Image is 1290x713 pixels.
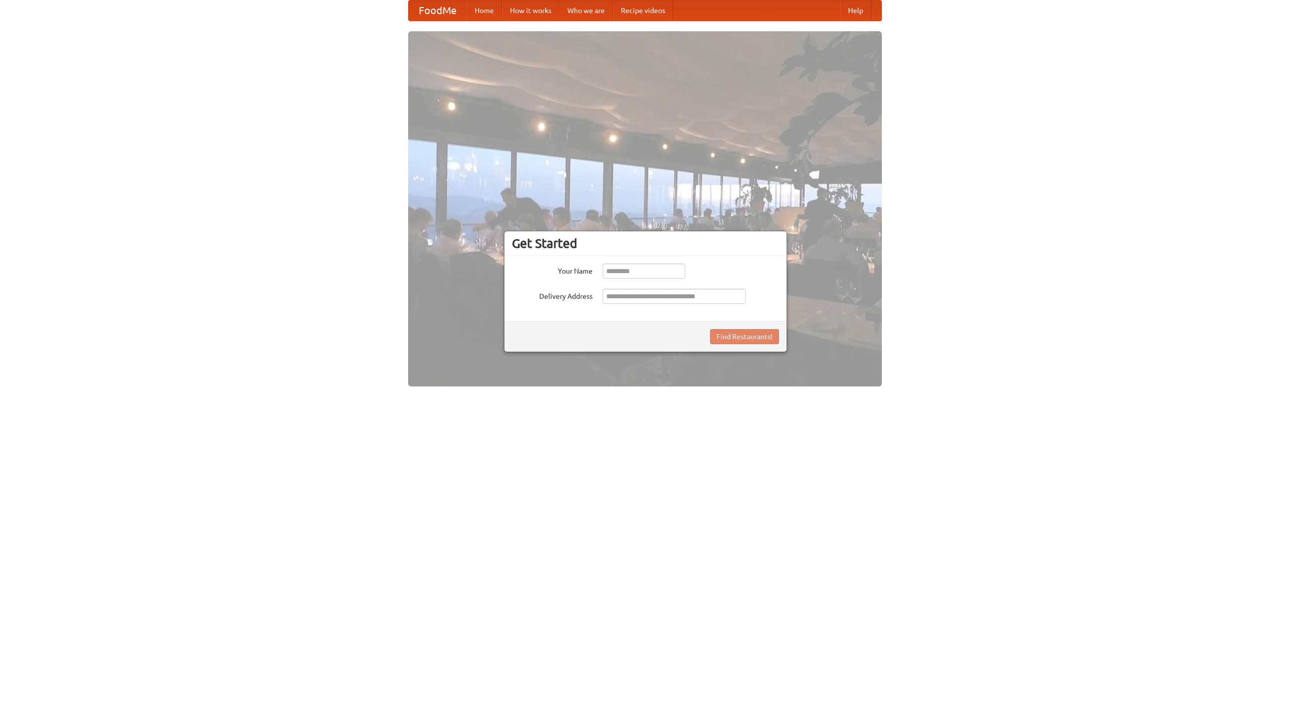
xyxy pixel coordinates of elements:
a: Help [840,1,871,21]
a: FoodMe [409,1,467,21]
a: How it works [502,1,559,21]
h3: Get Started [512,236,779,251]
label: Delivery Address [512,289,593,301]
a: Home [467,1,502,21]
a: Recipe videos [613,1,673,21]
button: Find Restaurants! [710,329,779,344]
a: Who we are [559,1,613,21]
label: Your Name [512,264,593,276]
